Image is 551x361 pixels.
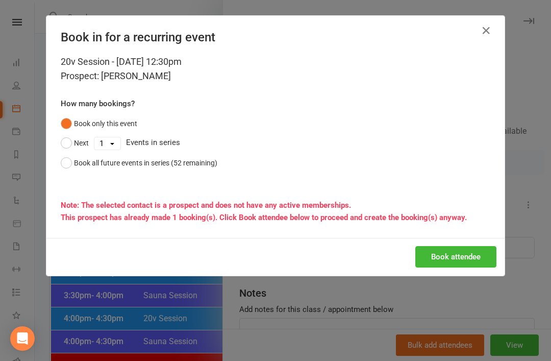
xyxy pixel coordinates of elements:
[61,211,490,224] div: This prospect has already made 1 booking(s). Click Book attendee below to proceed and create the ...
[61,114,137,133] button: Book only this event
[61,98,135,110] label: How many bookings?
[10,326,35,351] div: Open Intercom Messenger
[61,55,490,83] div: 20v Session - [DATE] 12:30pm Prospect: [PERSON_NAME]
[415,246,496,268] button: Book attendee
[61,30,490,44] h4: Book in for a recurring event
[61,153,217,173] button: Book all future events in series (52 remaining)
[61,133,490,153] div: Events in series
[61,133,89,153] button: Next
[61,199,490,211] div: Note: The selected contact is a prospect and does not have any active memberships.
[74,157,217,169] div: Book all future events in series (52 remaining)
[478,22,494,39] button: Close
